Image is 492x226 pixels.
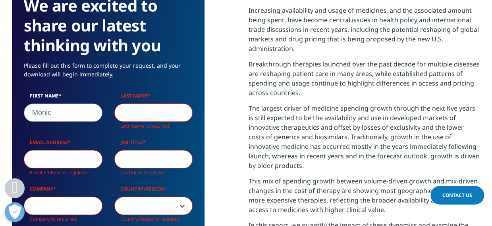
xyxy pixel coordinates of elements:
[24,92,102,103] label: First Name
[442,192,472,199] span: Contact Us
[30,216,77,222] span: Company is required.
[249,103,480,176] p: The largest driver of medicine spending growth through the next five years is still expected to b...
[114,185,193,197] label: Country/Region
[30,169,88,176] span: Email Address is required.
[114,92,193,103] label: Last Name
[120,123,170,129] span: Last Name is required.
[24,61,193,85] p: Please fill out this form to complete your request, and your download will begin immediately.
[249,176,480,220] p: This mix of spending growth between volume-driven growth and mix-driven changes in the cost of th...
[120,169,164,176] span: Job Title is required.
[5,202,25,222] button: Open Preferences
[430,186,484,205] a: Contact Us
[114,139,193,150] label: Job Title
[120,216,181,222] span: Country/Region is required.
[24,139,102,150] label: Email Address
[249,6,480,59] p: Increasing availability and usage of medicines, and the associated amount being spent, have becom...
[24,185,102,197] label: Company
[249,59,480,103] p: Breakthrough therapies launched over the past decade for multiple diseases are reshaping patient ...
